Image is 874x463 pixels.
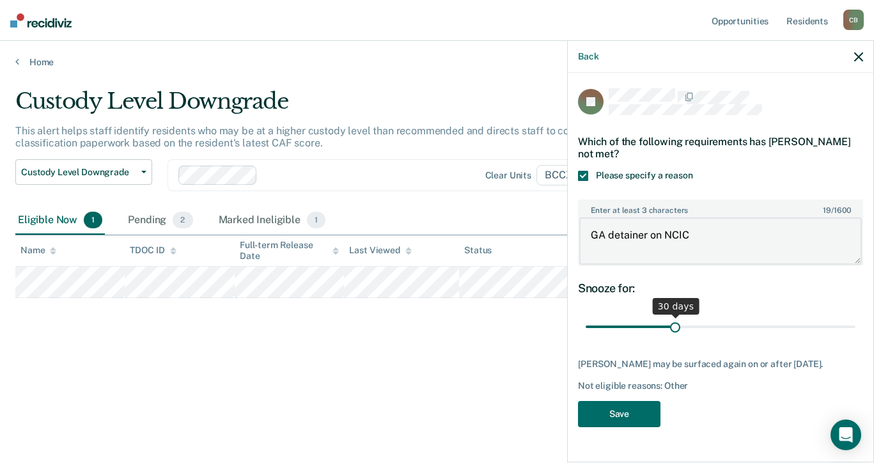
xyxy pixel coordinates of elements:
span: Please specify a reason [596,170,693,180]
div: Pending [125,207,195,235]
div: Not eligible reasons: Other [578,381,863,391]
div: Custody Level Downgrade [15,88,671,125]
span: Custody Level Downgrade [21,167,136,178]
p: This alert helps staff identify residents who may be at a higher custody level than recommended a... [15,125,667,149]
div: Which of the following requirements has [PERSON_NAME] not met? [578,125,863,170]
div: [PERSON_NAME] may be surfaced again on or after [DATE]. [578,359,863,370]
span: / 1600 [823,206,850,215]
div: Name [20,245,56,256]
div: Open Intercom Messenger [831,420,861,450]
div: Marked Ineligible [216,207,329,235]
span: 2 [173,212,192,228]
div: Snooze for: [578,281,863,295]
button: Save [578,401,660,427]
span: 1 [307,212,325,228]
img: Recidiviz [10,13,72,27]
div: 30 days [653,298,699,315]
div: Clear units [485,170,532,181]
div: Full-term Release Date [240,240,339,262]
a: Home [15,56,859,68]
div: Eligible Now [15,207,105,235]
span: 1 [84,212,102,228]
div: Last Viewed [349,245,411,256]
div: Status [464,245,492,256]
label: Enter at least 3 characters [579,201,862,215]
span: 19 [823,206,831,215]
button: Back [578,51,598,62]
textarea: GA detainer on NCIC [579,217,862,265]
div: TDOC ID [130,245,176,256]
div: C B [843,10,864,30]
span: BCCX [536,165,591,185]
